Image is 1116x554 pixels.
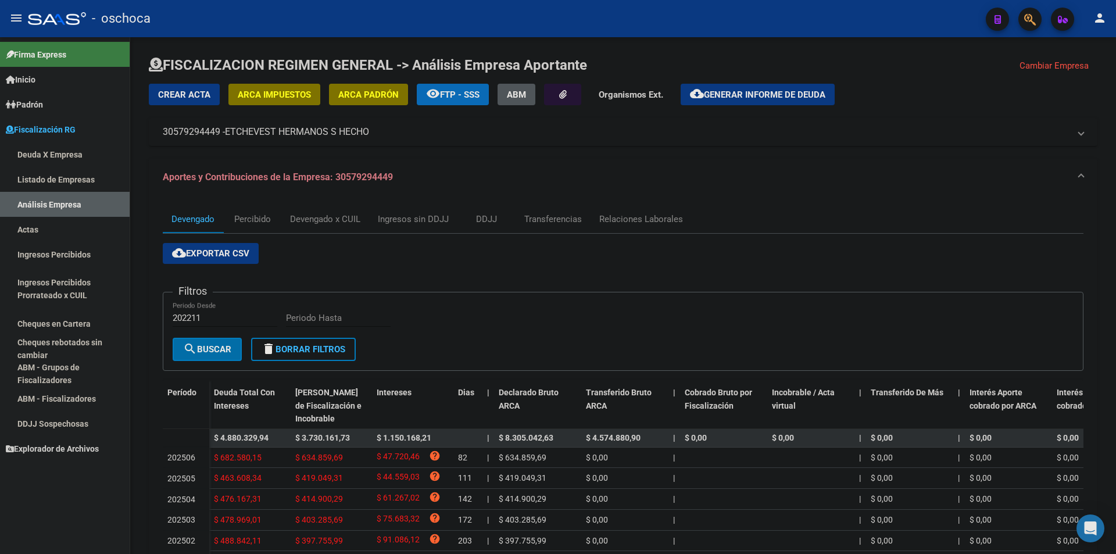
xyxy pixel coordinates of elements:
datatable-header-cell: Interés Aporte cobrado por ARCA [965,380,1052,431]
span: 203 [458,536,472,545]
span: | [859,515,861,524]
span: $ 4.574.880,90 [586,433,641,442]
span: | [673,473,675,482]
span: 202503 [167,515,195,524]
div: Ingresos sin DDJJ [378,213,449,226]
span: Buscar [183,344,231,355]
span: $ 397.755,99 [499,536,546,545]
span: $ 478.969,01 [214,515,262,524]
span: | [673,388,675,397]
span: $ 0,00 [586,473,608,482]
span: $ 0,00 [871,515,893,524]
span: Borrar Filtros [262,344,345,355]
datatable-header-cell: Cobrado Bruto por Fiscalización [680,380,767,431]
span: $ 3.730.161,73 [295,433,350,442]
span: Incobrable / Acta virtual [772,388,835,410]
span: $ 403.285,69 [295,515,343,524]
datatable-header-cell: Transferido De Más [866,380,953,431]
span: 202506 [167,453,195,462]
button: Cambiar Empresa [1011,56,1097,76]
span: $ 0,00 [586,515,608,524]
button: FTP - SSS [417,84,489,105]
span: | [487,453,489,462]
span: $ 91.086,12 [377,533,420,549]
span: $ 634.859,69 [499,453,546,462]
button: Generar informe de deuda [681,84,835,105]
span: $ 0,00 [970,473,992,482]
span: $ 463.608,34 [214,473,262,482]
span: $ 0,00 [685,433,707,442]
span: | [673,515,675,524]
span: $ 0,00 [772,433,794,442]
button: Buscar [173,338,242,361]
span: Generar informe de deuda [704,90,825,100]
span: | [487,515,489,524]
span: Firma Express [6,48,66,61]
span: [PERSON_NAME] de Fiscalización e Incobrable [295,388,362,424]
span: ARCA Impuestos [238,90,311,100]
span: | [673,433,675,442]
span: Período [167,388,196,397]
button: Borrar Filtros [251,338,356,361]
span: Declarado Bruto ARCA [499,388,559,410]
span: FTP - SSS [440,90,480,100]
span: $ 403.285,69 [499,515,546,524]
span: $ 61.267,02 [377,491,420,507]
div: DDJJ [476,213,497,226]
span: $ 0,00 [1057,433,1079,442]
div: Open Intercom Messenger [1076,514,1104,542]
i: help [429,450,441,462]
span: 142 [458,494,472,503]
span: | [859,536,861,545]
span: $ 0,00 [970,433,992,442]
span: $ 476.167,31 [214,494,262,503]
span: $ 682.580,15 [214,453,262,462]
span: | [487,433,489,442]
div: Transferencias [524,213,582,226]
button: ABM [498,84,535,105]
mat-icon: cloud_download [690,87,704,101]
span: $ 0,00 [1057,494,1079,503]
span: | [487,536,489,545]
span: $ 0,00 [970,515,992,524]
button: Crear Acta [149,84,220,105]
span: | [673,536,675,545]
span: 202505 [167,474,195,483]
div: Percibido [234,213,271,226]
span: 172 [458,515,472,524]
span: | [958,453,960,462]
span: 202504 [167,495,195,504]
span: $ 0,00 [871,473,893,482]
span: Crear Acta [158,90,210,100]
mat-icon: cloud_download [172,246,186,260]
span: Cambiar Empresa [1020,60,1089,71]
span: $ 0,00 [1057,515,1079,524]
span: Deuda Total Con Intereses [214,388,275,410]
span: Dias [458,388,474,397]
span: | [673,494,675,503]
span: | [958,388,960,397]
span: Aportes y Contribuciones de la Empresa: 30579294449 [163,171,393,183]
span: | [958,515,960,524]
mat-icon: menu [9,11,23,25]
strong: Organismos Ext. [599,90,663,100]
i: help [429,470,441,482]
span: $ 8.305.042,63 [499,433,553,442]
datatable-header-cell: Declarado Bruto ARCA [494,380,581,431]
span: $ 4.880.329,94 [214,433,269,442]
span: Interés Aporte cobrado por ARCA [970,388,1036,410]
mat-icon: search [183,342,197,356]
h1: FISCALIZACION REGIMEN GENERAL -> Análisis Empresa Aportante [149,56,587,74]
datatable-header-cell: Dias [453,380,482,431]
span: | [958,536,960,545]
span: $ 0,00 [970,453,992,462]
span: $ 1.150.168,21 [377,433,431,442]
datatable-header-cell: | [953,380,965,431]
span: 202502 [167,536,195,545]
datatable-header-cell: Deuda Total Con Intereses [209,380,291,431]
span: Inicio [6,73,35,86]
span: | [487,473,489,482]
span: 111 [458,473,472,482]
span: | [859,453,861,462]
span: $ 0,00 [871,536,893,545]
